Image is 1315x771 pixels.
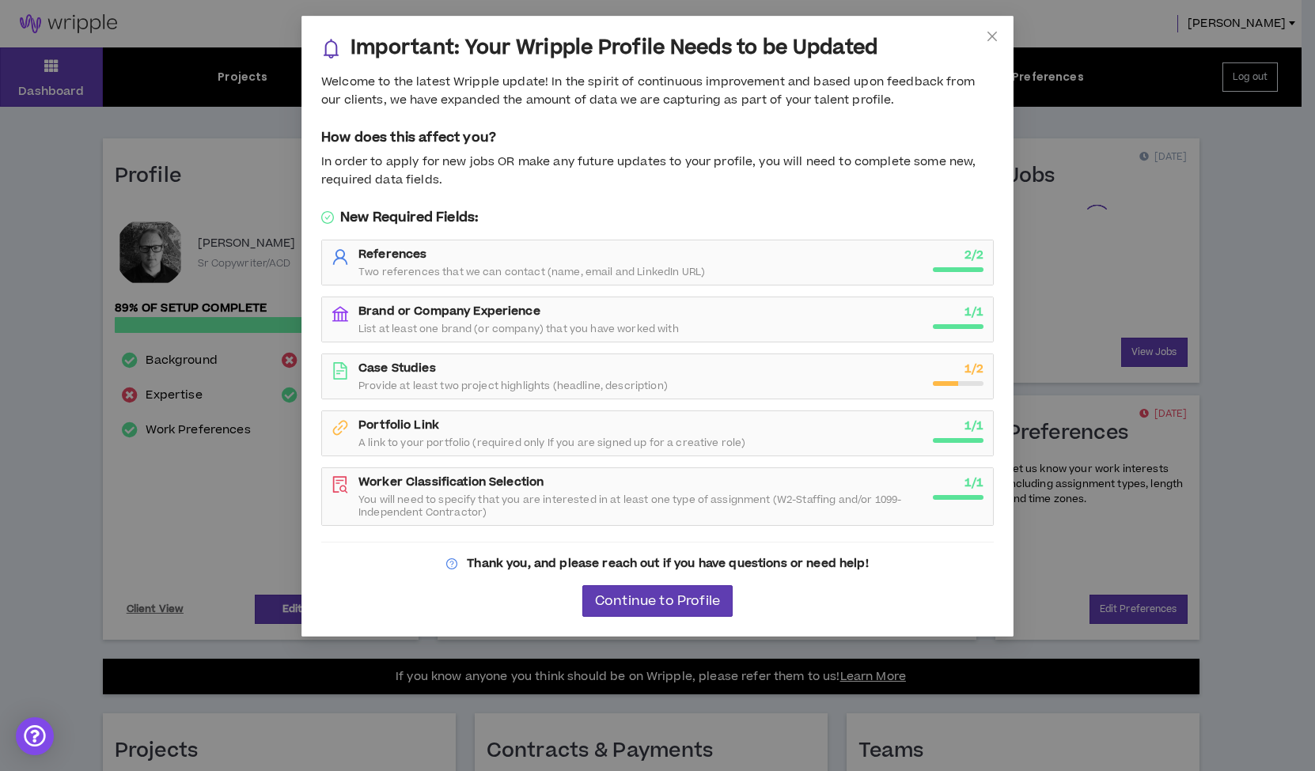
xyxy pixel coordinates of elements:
[332,476,349,493] span: file-search
[321,128,994,147] h5: How does this affect you?
[964,474,983,491] strong: 1 / 1
[964,304,983,320] strong: 1 / 1
[467,555,868,572] strong: Thank you, and please reach out if you have questions or need help!
[964,418,983,434] strong: 1 / 1
[16,717,54,755] div: Open Intercom Messenger
[358,323,679,335] span: List at least one brand (or company) that you have worked with
[351,36,877,61] h3: Important: Your Wripple Profile Needs to be Updated
[358,266,705,278] span: Two references that we can contact (name, email and LinkedIn URL)
[582,585,733,617] button: Continue to Profile
[358,380,668,392] span: Provide at least two project highlights (headline, description)
[971,16,1014,59] button: Close
[332,248,349,266] span: user
[358,360,436,376] strong: Case Studies
[446,558,457,569] span: question-circle
[321,74,994,109] div: Welcome to the latest Wripple update! In the spirit of continuous improvement and based upon feed...
[964,361,983,377] strong: 1 / 2
[358,246,426,263] strong: References
[964,247,983,263] strong: 2 / 2
[986,30,999,43] span: close
[332,362,349,380] span: file-text
[321,211,334,224] span: check-circle
[332,305,349,323] span: bank
[332,419,349,437] span: link
[358,493,923,519] span: You will need to specify that you are interested in at least one type of assignment (W2-Staffing ...
[358,474,544,490] strong: Worker Classification Selection
[321,153,994,189] div: In order to apply for new jobs OR make any future updates to your profile, you will need to compl...
[595,594,720,609] span: Continue to Profile
[321,208,994,227] h5: New Required Fields:
[358,303,540,319] strong: Brand or Company Experience
[321,39,341,59] span: bell
[358,417,439,433] strong: Portfolio Link
[358,437,745,449] span: A link to your portfolio (required only If you are signed up for a creative role)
